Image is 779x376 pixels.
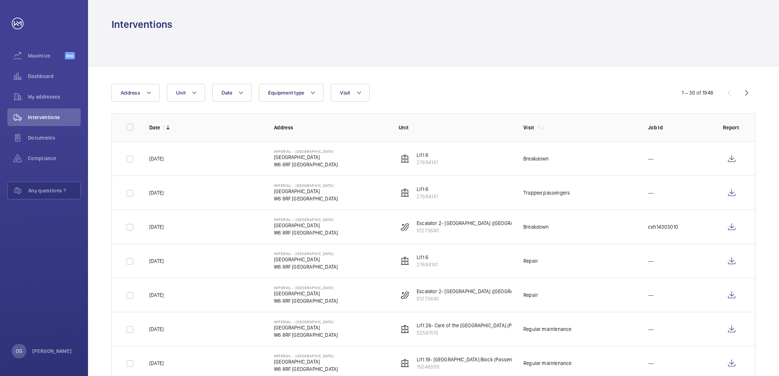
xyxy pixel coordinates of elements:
p: [DATE] [149,360,164,367]
p: [GEOGRAPHIC_DATA] [274,154,338,161]
p: Lift 19- [GEOGRAPHIC_DATA] Block (Passenger) [417,356,521,363]
p: 27684141 [417,261,438,268]
div: Repair [523,257,538,265]
p: W6 8RF [GEOGRAPHIC_DATA] [274,365,338,373]
p: --- [648,360,654,367]
p: Unit [399,124,512,131]
p: Lift 6 [417,151,438,159]
p: Escalator 2- [GEOGRAPHIC_DATA] ([GEOGRAPHIC_DATA]) [417,220,541,227]
div: Regular maintenance [523,360,571,367]
p: Imperial - [GEOGRAPHIC_DATA] [274,217,338,222]
p: Imperial - [GEOGRAPHIC_DATA] [274,320,338,324]
p: 52561515 [417,329,534,336]
button: Visit [331,84,369,102]
span: Date [222,90,232,96]
p: 27684141 [417,193,438,200]
p: [GEOGRAPHIC_DATA] [274,290,338,297]
span: Interventions [28,114,81,121]
p: W6 8RF [GEOGRAPHIC_DATA] [274,229,338,236]
span: Documents [28,134,81,141]
p: --- [648,325,654,333]
p: [PERSON_NAME] [32,347,72,355]
img: elevator.svg [401,188,409,197]
span: My addresses [28,93,81,100]
p: W6 8RF [GEOGRAPHIC_DATA] [274,331,338,339]
p: Imperial - [GEOGRAPHIC_DATA] [274,183,338,188]
h1: Interventions [111,18,172,31]
p: [DATE] [149,223,164,231]
button: Equipment type [259,84,324,102]
p: Lift 6 [417,185,438,193]
p: Imperial - [GEOGRAPHIC_DATA] [274,149,338,154]
p: W6 8RF [GEOGRAPHIC_DATA] [274,297,338,305]
p: --- [648,155,654,162]
p: --- [648,257,654,265]
span: Address [121,90,140,96]
p: cxh14303010 [648,223,678,231]
p: Imperial - [GEOGRAPHIC_DATA] [274,354,338,358]
p: OG [16,347,22,355]
p: Lift 6 [417,254,438,261]
p: Job Id [648,124,711,131]
p: W6 8RF [GEOGRAPHIC_DATA] [274,263,338,270]
p: Visit [523,124,534,131]
p: W6 8RF [GEOGRAPHIC_DATA] [274,161,338,168]
p: [GEOGRAPHIC_DATA] [274,256,338,263]
div: Breakdown [523,223,549,231]
p: --- [648,291,654,299]
div: Regular maintenance [523,325,571,333]
img: elevator.svg [401,359,409,368]
img: elevator.svg [401,325,409,333]
button: Address [111,84,160,102]
p: [DATE] [149,325,164,333]
p: [GEOGRAPHIC_DATA] [274,188,338,195]
button: Unit [167,84,205,102]
span: Any questions ? [28,187,80,194]
p: W6 8RF [GEOGRAPHIC_DATA] [274,195,338,202]
p: [DATE] [149,155,164,162]
span: Maximize [28,52,65,59]
span: Dashboard [28,73,81,80]
p: [DATE] [149,291,164,299]
span: Compliance [28,155,81,162]
p: 91273640 [417,295,541,302]
p: --- [648,189,654,196]
span: Visit [340,90,350,96]
div: Repair [523,291,538,299]
img: escalator.svg [401,222,409,231]
p: Imperial - [GEOGRAPHIC_DATA] [274,285,338,290]
img: elevator.svg [401,257,409,265]
span: Unit [176,90,186,96]
p: [DATE] [149,257,164,265]
p: [GEOGRAPHIC_DATA] [274,222,338,229]
img: elevator.svg [401,154,409,163]
p: [DATE] [149,189,164,196]
span: Equipment type [268,90,304,96]
p: 91273640 [417,227,541,234]
p: 27684141 [417,159,438,166]
img: escalator.svg [401,291,409,299]
p: Lift 26- Care of the [GEOGRAPHIC_DATA] (Passenger) [417,322,534,329]
p: Escalator 2- [GEOGRAPHIC_DATA] ([GEOGRAPHIC_DATA]) [417,288,541,295]
p: Report [723,124,740,131]
div: 1 – 30 of 1946 [682,89,713,96]
p: Address [274,124,387,131]
p: 15046509 [417,363,521,371]
button: Date [212,84,252,102]
span: Beta [65,52,75,59]
div: Breakdown [523,155,549,162]
p: Date [149,124,160,131]
div: Trapped passengers [523,189,570,196]
p: Imperial - [GEOGRAPHIC_DATA] [274,251,338,256]
p: [GEOGRAPHIC_DATA] [274,358,338,365]
p: [GEOGRAPHIC_DATA] [274,324,338,331]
